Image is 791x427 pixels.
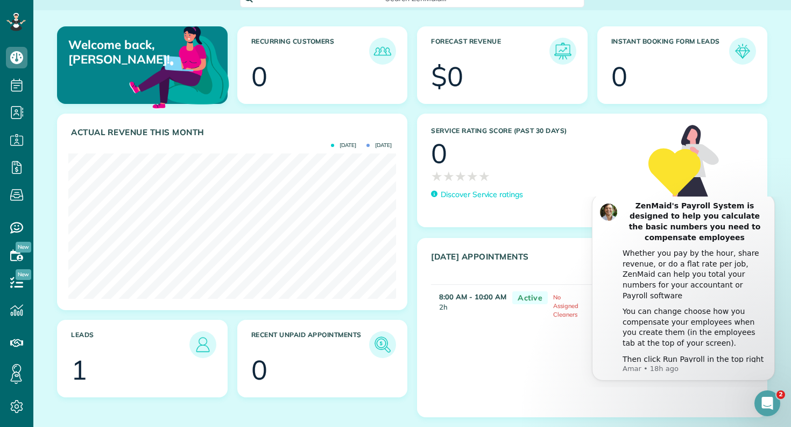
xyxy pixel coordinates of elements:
h3: Actual Revenue this month [71,128,396,137]
h3: Recurring Customers [251,38,370,65]
img: icon_form_leads-04211a6a04a5b2264e4ee56bc0799ec3eb69b7e499cbb523a139df1d13a81ae0.png [732,40,753,62]
h3: [DATE] Appointments [431,252,726,276]
img: icon_unpaid_appointments-47b8ce3997adf2238b356f14209ab4cced10bd1f174958f3ca8f1d0dd7fffeee.png [372,334,393,355]
p: Welcome back, [PERSON_NAME]! [68,38,172,66]
p: Discover Service ratings [441,189,523,200]
span: 2 [776,390,785,399]
h3: Recent unpaid appointments [251,331,370,358]
img: icon_leads-1bed01f49abd5b7fead27621c3d59655bb73ed531f8eeb49469d10e621d6b896.png [192,334,214,355]
h3: Service Rating score (past 30 days) [431,127,638,135]
img: Profile image for Amar [24,7,41,24]
iframe: Intercom live chat [754,390,780,416]
div: Then click Run Payroll in the top right of this page and you're good to go! [47,158,191,179]
span: ★ [478,167,490,186]
img: icon_recurring_customers-cf858462ba22bcd05b5a5880d41d6543d210077de5bb9ebc9590e49fd87d84ed.png [372,40,393,62]
p: Message from Amar, sent 18h ago [47,167,191,177]
div: You can change choose how you compensate your employees when you create them (in the employees ta... [47,110,191,152]
a: Discover Service ratings [431,189,523,200]
span: ★ [443,167,455,186]
h3: Instant Booking Form Leads [611,38,730,65]
b: ZenMaid's Payroll System is designed to help you calculate the basic numbers you need to compensa... [53,5,185,45]
span: New [16,242,31,253]
h3: Forecast Revenue [431,38,549,65]
img: icon_forecast_revenue-8c13a41c7ed35a8dcfafea3cbb826a0462acb37728057bba2d056411b612bbbe.png [552,40,574,62]
span: New [16,269,31,280]
div: 0 [251,63,267,90]
span: [DATE] [331,143,356,148]
div: 0 [251,356,267,383]
img: dashboard_welcome-42a62b7d889689a78055ac9021e634bf52bae3f8056760290aed330b23ab8690.png [127,14,231,118]
span: ★ [431,167,443,186]
iframe: Intercom notifications message [576,197,791,387]
strong: 8:00 AM - 10:00 AM [439,292,506,301]
span: ★ [467,167,478,186]
h3: Leads [71,331,189,358]
div: 1 [71,356,87,383]
span: Active [512,291,548,305]
div: 0 [431,140,447,167]
div: Message content [47,4,191,166]
span: No Assigned Cleaners [553,293,578,318]
td: 2h [431,284,507,323]
div: Whether you pay by the hour, share revenue, or do a flat rate per job, ZenMaid can help you total... [47,52,191,104]
div: 0 [611,63,627,90]
span: [DATE] [366,143,392,148]
span: ★ [455,167,467,186]
div: $0 [431,63,463,90]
